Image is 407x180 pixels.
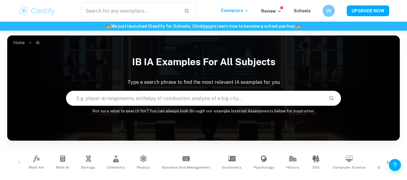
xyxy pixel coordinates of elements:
input: E.g. player arrangements, enthalpy of combustion, analysis of a big city... [66,90,324,107]
button: VA [323,5,335,17]
span: 🏫 [106,24,111,29]
button: Search [326,93,337,103]
span: Physics [137,165,150,170]
span: Geography [377,165,397,170]
h6: We just launched Clastify for Schools. Click to learn how to become a school partner. [1,23,406,29]
button: Help and Feedback [389,159,401,171]
a: Schools [294,8,311,13]
p: IA [36,39,40,46]
span: Computer Science [333,165,365,170]
span: ESS [313,165,320,170]
p: Review [261,8,282,14]
span: Economics [222,165,242,170]
button: UPGRADE NOW [347,5,389,16]
span: Psychology [254,165,274,170]
h6: Not sure what to search for? You can always look through our example Internal Assessments below f... [7,108,400,114]
a: here [203,24,212,29]
p: Exemplars [221,7,249,14]
h6: VA [325,8,332,14]
input: Search for any exemplars... [81,2,180,19]
span: Business and Management [162,165,210,170]
span: Math AI [56,165,69,170]
h1: IB IA examples for all subjects [7,52,400,72]
span: Chemistry [107,165,125,170]
a: Home [13,38,25,47]
span: 🏫 [296,24,301,29]
p: Type a search phrase to find the most relevant IA examples for you [7,79,400,86]
img: Clastify logo [18,5,56,17]
span: Biology [81,165,95,170]
span: Math AA [29,165,44,170]
span: History [286,165,299,170]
